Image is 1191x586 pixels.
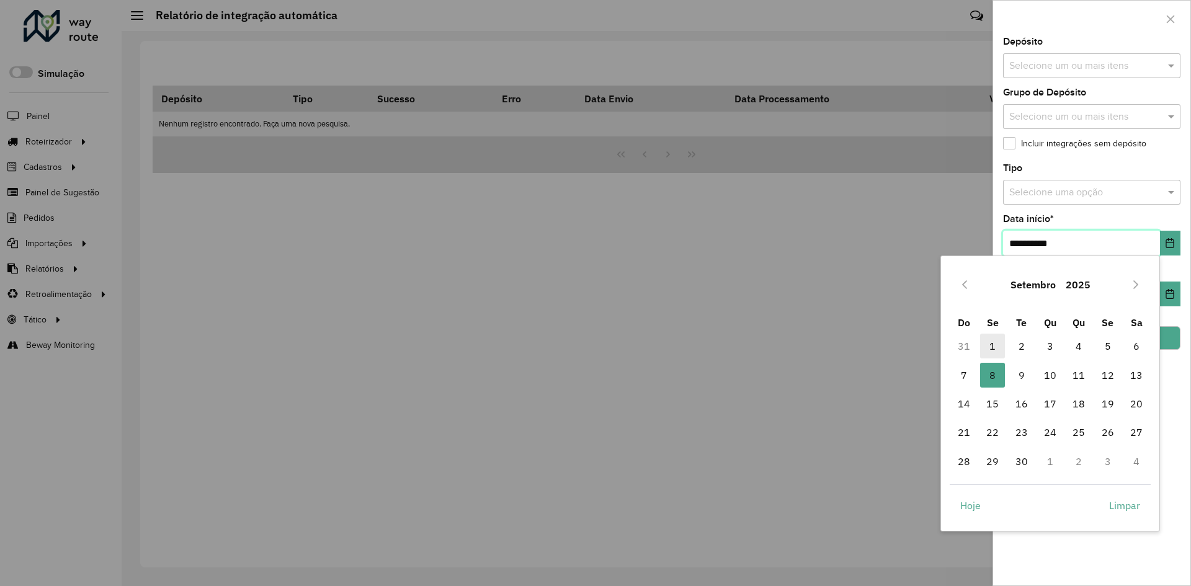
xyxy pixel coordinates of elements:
td: 1 [1036,447,1064,476]
span: 5 [1095,334,1120,358]
span: Se [1102,316,1113,329]
td: 11 [1064,361,1093,389]
td: 14 [950,389,978,418]
span: 11 [1066,363,1091,388]
td: 4 [1064,332,1093,360]
td: 8 [978,361,1007,389]
td: 10 [1036,361,1064,389]
button: Choose Year [1061,270,1095,300]
label: Depósito [1003,34,1043,49]
td: 13 [1122,361,1151,389]
span: Qu [1073,316,1085,329]
td: 3 [1036,332,1064,360]
td: 22 [978,418,1007,446]
label: Tipo [1003,161,1022,175]
span: 17 [1038,391,1063,416]
span: 13 [1124,363,1149,388]
td: 29 [978,447,1007,476]
span: Sa [1131,316,1143,329]
span: 23 [1009,420,1034,445]
td: 17 [1036,389,1064,418]
span: 26 [1095,420,1120,445]
td: 26 [1094,418,1122,446]
td: 6 [1122,332,1151,360]
span: 21 [952,420,976,445]
span: 20 [1124,391,1149,416]
span: 29 [980,449,1005,474]
span: 22 [980,420,1005,445]
td: 21 [950,418,978,446]
span: 12 [1095,363,1120,388]
span: Se [987,316,999,329]
td: 19 [1094,389,1122,418]
td: 23 [1007,418,1035,446]
span: 6 [1124,334,1149,358]
td: 20 [1122,389,1151,418]
button: Previous Month [955,275,975,295]
span: Hoje [960,498,981,513]
td: 2 [1064,447,1093,476]
td: 7 [950,361,978,389]
button: Choose Month [1006,270,1061,300]
td: 30 [1007,447,1035,476]
span: 3 [1038,334,1063,358]
span: 1 [980,334,1005,358]
span: 27 [1124,420,1149,445]
span: Limpar [1109,498,1140,513]
td: 15 [978,389,1007,418]
td: 24 [1036,418,1064,446]
td: 25 [1064,418,1093,446]
td: 12 [1094,361,1122,389]
div: Choose Date [940,255,1160,531]
td: 4 [1122,447,1151,476]
span: 18 [1066,391,1091,416]
span: Do [958,316,970,329]
label: Incluir integrações sem depósito [1003,137,1146,150]
label: Grupo de Depósito [1003,85,1086,100]
span: 15 [980,391,1005,416]
td: 18 [1064,389,1093,418]
td: 31 [950,332,978,360]
span: 19 [1095,391,1120,416]
span: 28 [952,449,976,474]
button: Choose Date [1160,231,1180,255]
button: Hoje [950,493,991,518]
span: 16 [1009,391,1034,416]
button: Choose Date [1160,282,1180,306]
td: 3 [1094,447,1122,476]
td: 28 [950,447,978,476]
span: 14 [952,391,976,416]
span: 30 [1009,449,1034,474]
button: Limpar [1099,493,1151,518]
span: 2 [1009,334,1034,358]
td: 1 [978,332,1007,360]
span: 10 [1038,363,1063,388]
td: 27 [1122,418,1151,446]
label: Data início [1003,211,1054,226]
td: 16 [1007,389,1035,418]
span: 7 [952,363,976,388]
span: Te [1016,316,1027,329]
span: Qu [1044,316,1056,329]
span: 24 [1038,420,1063,445]
span: 9 [1009,363,1034,388]
span: 25 [1066,420,1091,445]
span: 8 [980,363,1005,388]
td: 2 [1007,332,1035,360]
button: Next Month [1126,275,1146,295]
td: 5 [1094,332,1122,360]
td: 9 [1007,361,1035,389]
span: 4 [1066,334,1091,358]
